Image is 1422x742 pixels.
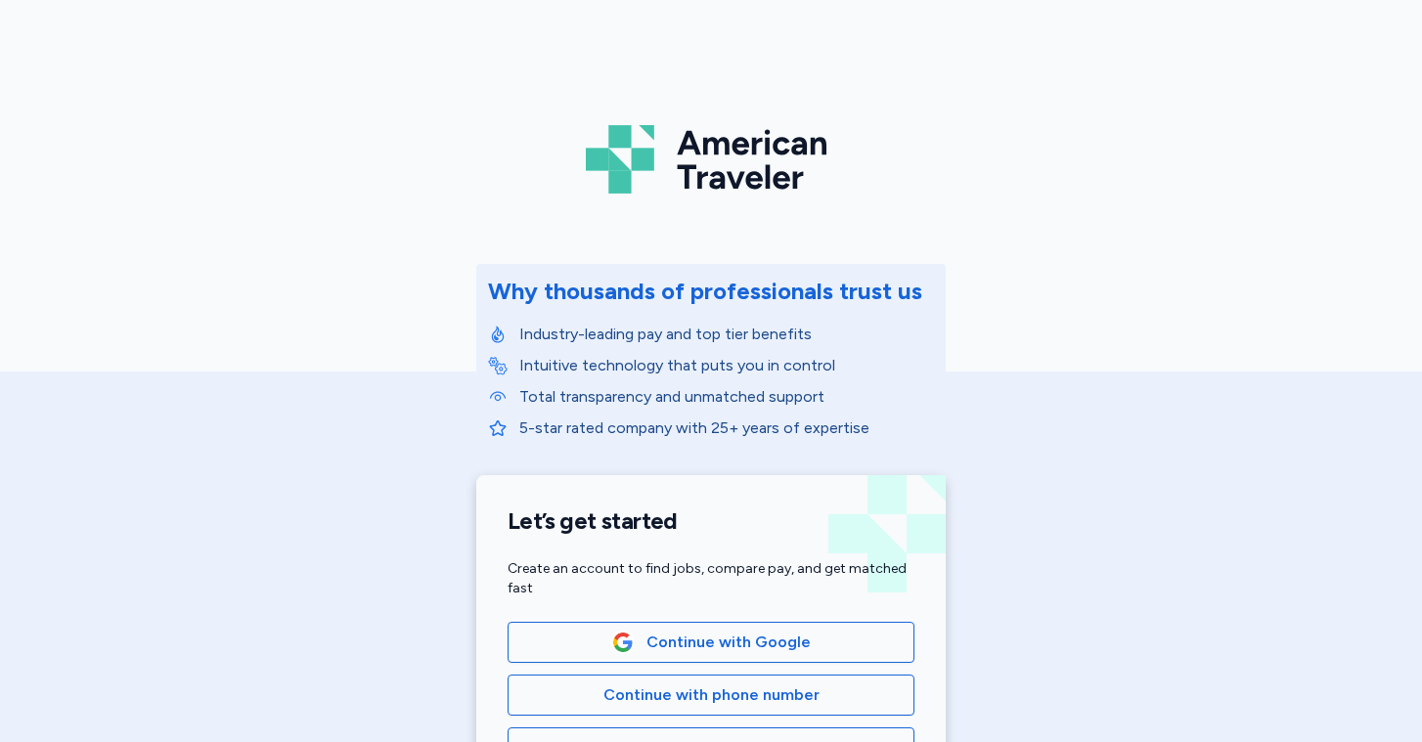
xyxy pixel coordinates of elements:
[603,683,820,707] span: Continue with phone number
[519,416,934,440] p: 5-star rated company with 25+ years of expertise
[612,632,634,653] img: Google Logo
[488,276,922,307] div: Why thousands of professionals trust us
[646,631,811,654] span: Continue with Google
[519,323,934,346] p: Industry-leading pay and top tier benefits
[586,117,836,201] img: Logo
[508,559,914,598] div: Create an account to find jobs, compare pay, and get matched fast
[519,354,934,377] p: Intuitive technology that puts you in control
[519,385,934,409] p: Total transparency and unmatched support
[508,675,914,716] button: Continue with phone number
[508,506,914,536] h1: Let’s get started
[508,622,914,663] button: Google LogoContinue with Google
